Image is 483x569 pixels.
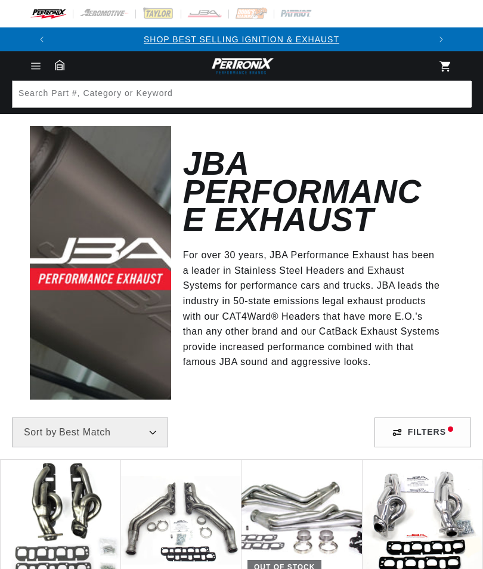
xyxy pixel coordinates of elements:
[13,81,472,107] input: Search Part #, Category or Keyword
[30,27,54,51] button: Translation missing: en.sections.announcements.previous_announcement
[12,418,168,447] select: Sort by
[24,428,57,437] span: Sort by
[183,150,441,233] h2: JBA Performance Exhaust
[374,418,471,447] div: Filters
[183,248,441,370] p: For over 30 years, JBA Performance Exhaust has been a leader in Stainless Steel Headers and Exhau...
[54,33,429,46] div: 1 of 2
[144,35,339,44] a: SHOP BEST SELLING IGNITION & EXHAUST
[444,81,470,107] button: Search Part #, Category or Keyword
[23,60,49,73] summary: Menu
[54,33,429,46] div: Announcement
[429,27,453,51] button: Translation missing: en.sections.announcements.next_announcement
[209,56,274,76] img: Pertronix
[30,126,171,400] img: JBA Performance Exhaust
[55,60,64,70] a: Garage: 0 item(s)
